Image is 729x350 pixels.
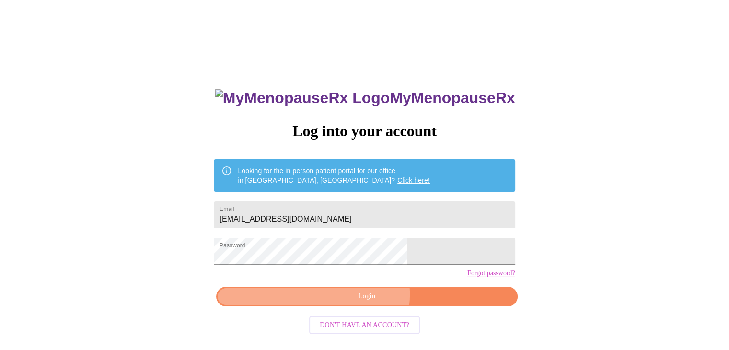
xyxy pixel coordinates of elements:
[320,319,409,331] span: Don't have an account?
[215,89,390,107] img: MyMenopauseRx Logo
[214,122,515,140] h3: Log into your account
[309,316,420,335] button: Don't have an account?
[238,162,430,189] div: Looking for the in person patient portal for our office in [GEOGRAPHIC_DATA], [GEOGRAPHIC_DATA]?
[216,287,517,306] button: Login
[397,176,430,184] a: Click here!
[307,320,422,328] a: Don't have an account?
[227,291,506,303] span: Login
[215,89,515,107] h3: MyMenopauseRx
[467,269,515,277] a: Forgot password?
